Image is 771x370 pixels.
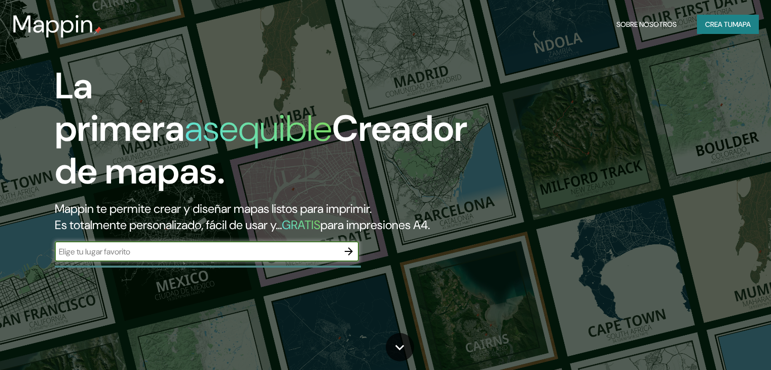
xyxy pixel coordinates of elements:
[55,246,339,257] input: Elige tu lugar favorito
[282,217,320,233] font: GRATIS
[705,20,732,29] font: Crea tu
[55,105,467,195] font: Creador de mapas.
[697,15,759,34] button: Crea tumapa
[612,15,681,34] button: Sobre nosotros
[616,20,677,29] font: Sobre nosotros
[12,8,94,40] font: Mappin
[320,217,430,233] font: para impresiones A4.
[55,217,282,233] font: Es totalmente personalizado, fácil de usar y...
[732,20,751,29] font: mapa
[94,26,102,34] img: pin de mapeo
[55,201,372,216] font: Mappin te permite crear y diseñar mapas listos para imprimir.
[185,105,332,152] font: asequible
[55,62,185,152] font: La primera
